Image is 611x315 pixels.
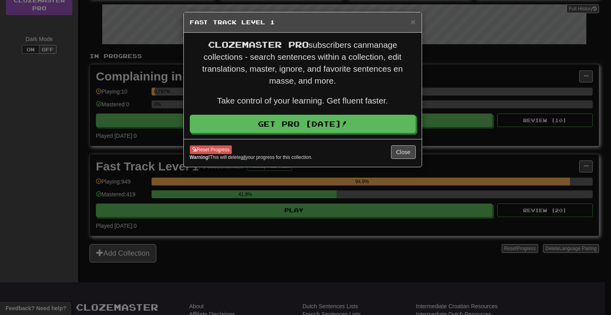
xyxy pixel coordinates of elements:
[190,95,416,107] p: Take control of your learning. Get fluent faster.
[190,18,416,26] h5: Fast Track Level 1
[411,18,415,26] button: Close
[190,145,232,154] button: Reset Progress
[411,17,415,26] span: ×
[190,155,210,160] strong: Warning!
[190,115,416,133] a: Get Pro [DATE]!
[241,155,246,160] u: all
[391,145,416,159] button: Close
[190,154,313,161] small: This will delete your progress for this collection.
[208,39,309,49] span: Clozemaster Pro
[190,39,416,87] p: subscribers can manage collections - search sentences within a collection, edit translations, mas...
